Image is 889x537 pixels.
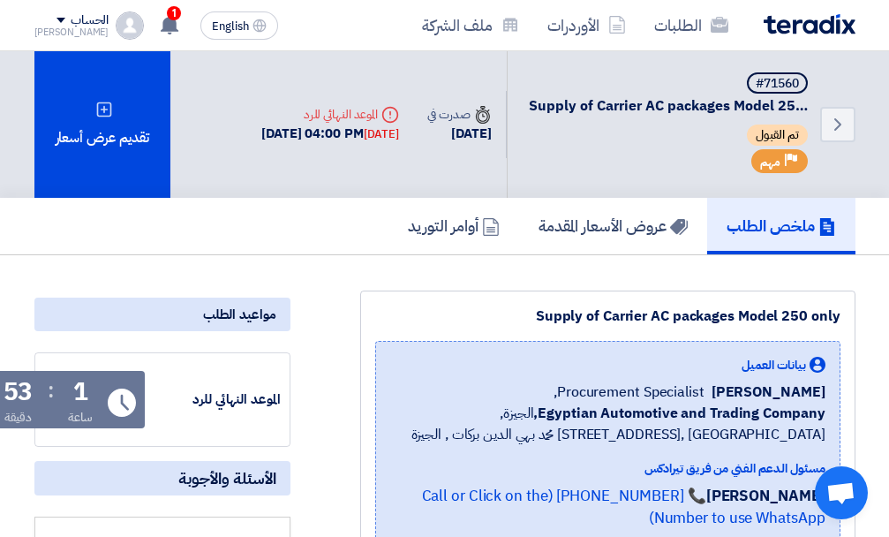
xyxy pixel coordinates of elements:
[4,408,32,427] div: دقيقة
[68,408,94,427] div: ساعة
[427,124,491,144] div: [DATE]
[747,125,808,146] span: تم القبول
[212,20,249,33] span: English
[34,298,290,331] div: مواعيد الطلب
[178,468,276,488] span: الأسئلة والأجوبة
[727,216,836,236] h5: ملخص الطلب
[148,390,281,410] div: الموعد النهائي للرد
[167,6,181,20] span: 1
[4,380,34,405] div: 53
[706,485,825,507] strong: [PERSON_NAME]
[712,382,825,403] span: [PERSON_NAME]
[71,13,109,28] div: الحساب
[554,382,704,403] span: Procurement Specialist,
[815,466,868,519] div: Open chat
[533,4,640,46] a: الأوردرات
[261,124,399,144] div: [DATE] 04:00 PM
[519,198,707,254] a: عروض الأسعار المقدمة
[34,27,109,37] div: [PERSON_NAME]
[408,216,500,236] h5: أوامر التوريد
[742,356,806,374] span: بيانات العميل
[427,105,491,124] div: صدرت في
[73,380,88,405] div: 1
[760,154,780,170] span: مهم
[48,374,54,406] div: :
[422,485,825,530] a: 📞 [PHONE_NUMBER] (Call or Click on the Number to use WhatsApp)
[364,125,399,143] div: [DATE]
[707,198,855,254] a: ملخص الطلب
[640,4,742,46] a: الطلبات
[200,11,278,40] button: English
[756,78,799,90] div: #71560
[34,51,171,198] div: تقديم عرض أسعار
[261,105,399,124] div: الموعد النهائي للرد
[539,216,688,236] h5: عروض الأسعار المقدمة
[375,306,840,327] div: Supply of Carrier AC packages Model 250 only
[529,72,811,116] h5: Supply of Carrier AC packages Model 250 only
[390,403,825,445] span: الجيزة, [GEOGRAPHIC_DATA] ,[STREET_ADDRESS] محمد بهي الدين بركات , الجيزة
[764,14,855,34] img: Teradix logo
[388,198,519,254] a: أوامر التوريد
[408,4,533,46] a: ملف الشركة
[116,11,144,40] img: profile_test.png
[390,459,825,478] div: مسئول الدعم الفني من فريق تيرادكس
[533,403,825,424] b: Egyptian Automotive and Trading Company,
[529,97,811,116] span: Supply of Carrier AC packages Model 250 only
